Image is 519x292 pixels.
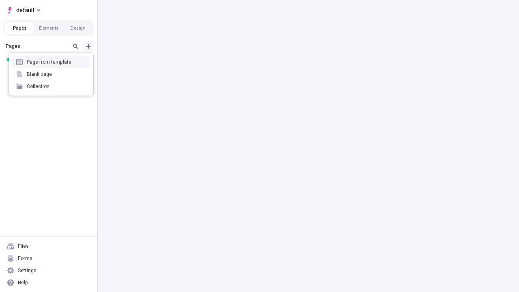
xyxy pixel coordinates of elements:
div: Forms [18,255,32,262]
div: Help [18,279,28,286]
span: default [16,5,34,15]
button: Add new [84,41,93,51]
button: Pages [5,22,34,34]
button: Design [63,22,92,34]
div: Collection [27,83,49,90]
button: Select site [3,4,43,16]
div: Files [18,243,29,249]
div: Settings [18,267,36,274]
div: Blank page [27,71,52,77]
button: Elements [34,22,63,34]
div: Pages [6,43,67,49]
div: Page from template [27,59,71,65]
